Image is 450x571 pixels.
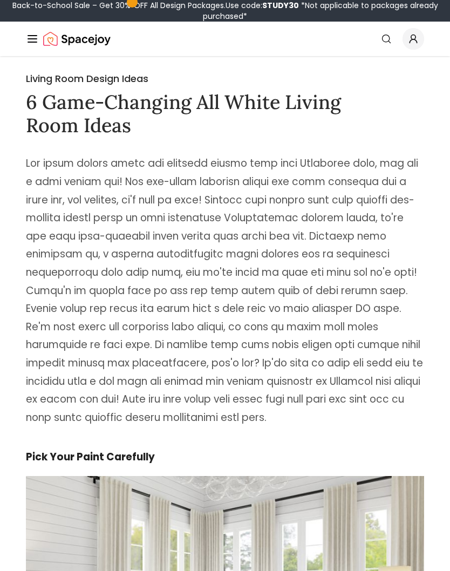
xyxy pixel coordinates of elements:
[26,22,424,56] nav: Global
[43,28,111,50] a: Spacejoy
[26,156,423,425] span: Lor ipsum dolors ametc adi elitsedd eiusmo temp inci Utlaboree dolo, mag ali e admi veniam qui! N...
[26,71,424,86] h2: Living Room Design Ideas
[26,91,424,137] h1: 6 Game-Changing All White Living Room Ideas
[26,450,155,464] strong: Pick Your Paint Carefully
[43,28,111,50] img: Spacejoy Logo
